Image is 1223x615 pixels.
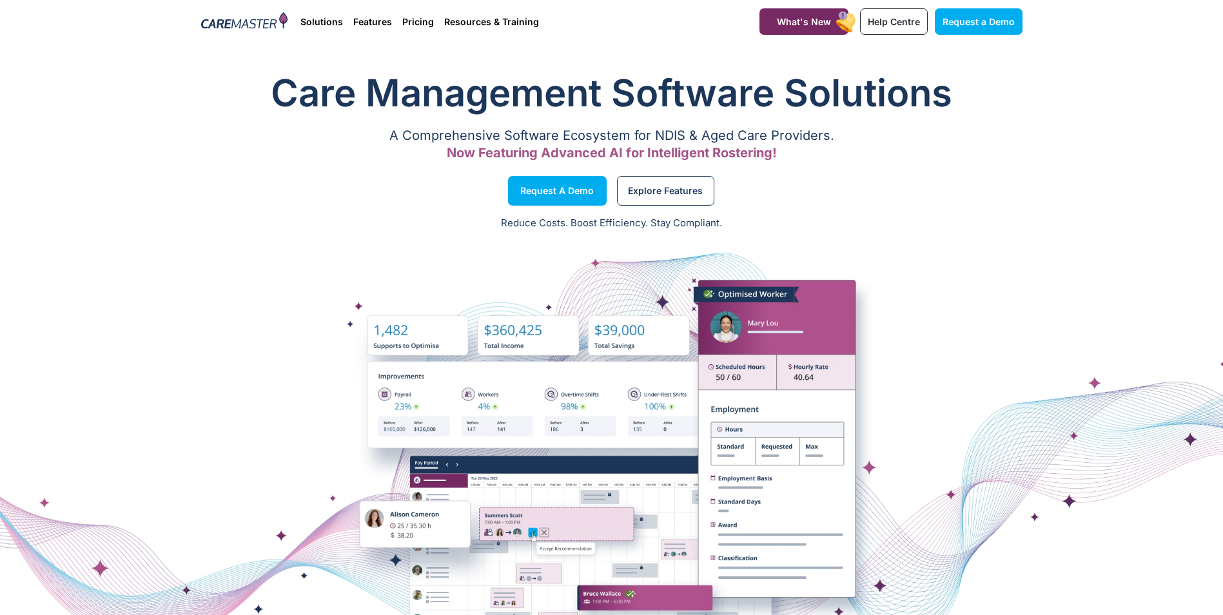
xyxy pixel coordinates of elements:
[628,188,703,194] span: Explore Features
[943,16,1015,27] span: Request a Demo
[201,12,288,32] img: CareMaster Logo
[860,8,928,35] a: Help Centre
[935,8,1022,35] a: Request a Demo
[759,8,848,35] a: What's New
[617,176,714,206] a: Explore Features
[8,216,1215,231] p: Reduce Costs. Boost Efficiency. Stay Compliant.
[201,67,1022,119] h1: Care Management Software Solutions
[201,132,1022,140] p: A Comprehensive Software Ecosystem for NDIS & Aged Care Providers.
[508,176,607,206] a: Request a Demo
[447,145,777,161] span: Now Featuring Advanced AI for Intelligent Rostering!
[868,16,920,27] span: Help Centre
[520,188,594,194] span: Request a Demo
[777,16,831,27] span: What's New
